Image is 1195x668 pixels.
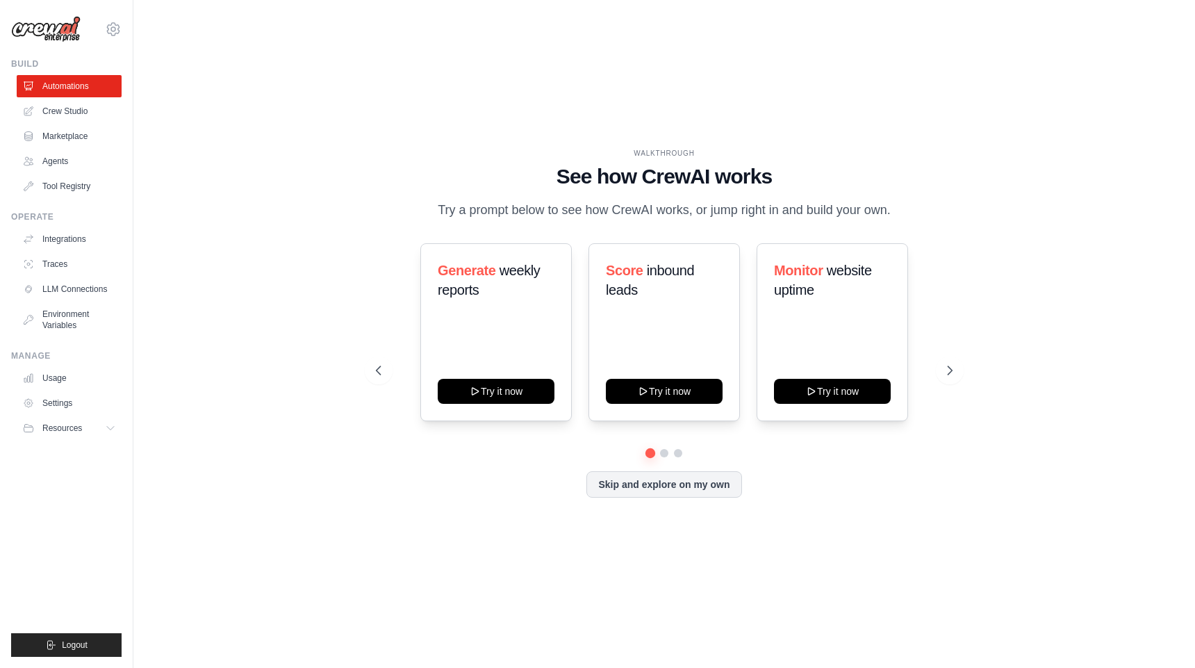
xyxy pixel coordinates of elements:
[17,100,122,122] a: Crew Studio
[774,263,823,278] span: Monitor
[606,263,694,298] span: inbound leads
[438,379,554,404] button: Try it now
[17,228,122,250] a: Integrations
[11,350,122,361] div: Manage
[17,303,122,336] a: Environment Variables
[17,278,122,300] a: LLM Connections
[17,367,122,389] a: Usage
[17,175,122,197] a: Tool Registry
[11,211,122,222] div: Operate
[431,200,898,220] p: Try a prompt below to see how CrewAI works, or jump right in and build your own.
[17,75,122,97] a: Automations
[17,392,122,414] a: Settings
[11,633,122,657] button: Logout
[586,471,741,498] button: Skip and explore on my own
[774,263,872,298] span: website uptime
[774,379,891,404] button: Try it now
[376,148,953,158] div: WALKTHROUGH
[17,150,122,172] a: Agents
[17,253,122,275] a: Traces
[17,417,122,439] button: Resources
[11,16,81,42] img: Logo
[1126,601,1195,668] iframe: Chat Widget
[438,263,496,278] span: Generate
[11,58,122,70] div: Build
[62,640,88,651] span: Logout
[42,423,82,434] span: Resources
[17,125,122,147] a: Marketplace
[606,379,723,404] button: Try it now
[606,263,643,278] span: Score
[438,263,540,298] span: weekly reports
[376,164,953,189] h1: See how CrewAI works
